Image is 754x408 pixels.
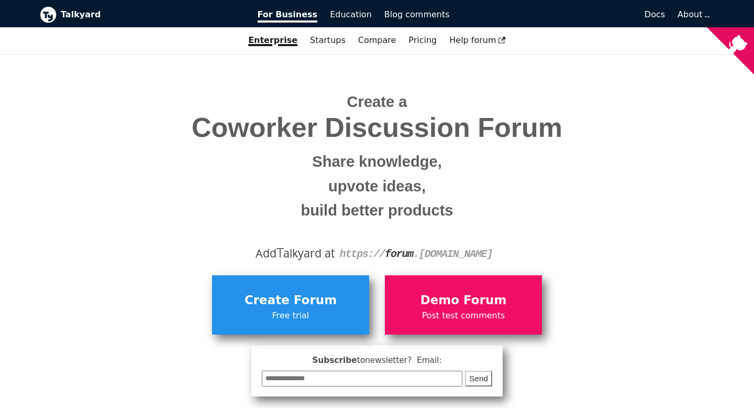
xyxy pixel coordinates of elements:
span: Post test comments [390,309,537,323]
button: Send [465,371,492,387]
a: Blog comments [378,6,456,24]
div: Add alkyard at [48,244,706,262]
a: Docs [456,6,672,24]
span: For Business [258,9,318,23]
a: Compare [358,35,396,45]
span: Education [330,9,372,19]
a: Enterprise [242,31,304,49]
a: Talkyard logoTalkyard [40,6,243,23]
a: Startups [304,31,352,49]
a: For Business [251,6,324,24]
a: Education [324,6,378,24]
span: Subscribe [262,354,492,367]
span: to newsletter ? Email: [357,356,442,365]
a: Demo ForumPost test comments [385,275,542,334]
a: Create ForumFree trial [212,275,369,334]
span: T [276,243,284,262]
span: Help forum [449,35,506,45]
small: Share knowledge, [48,149,706,174]
img: Talkyard logo [40,6,57,23]
span: Create Forum [217,291,364,310]
a: About [678,9,708,19]
b: Talkyard [61,8,243,22]
span: Free trial [217,309,364,323]
small: build better products [48,198,706,223]
small: upvote ideas, [48,174,706,199]
code: https:// . [DOMAIN_NAME] [340,248,493,260]
span: Create a [347,93,407,110]
a: Help forum [443,31,512,49]
span: Docs [645,9,665,19]
span: Coworker Discussion Forum [48,113,706,143]
span: Demo Forum [390,291,537,310]
span: Blog comments [384,9,450,19]
strong: forum [385,248,413,260]
a: Pricing [402,31,443,49]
